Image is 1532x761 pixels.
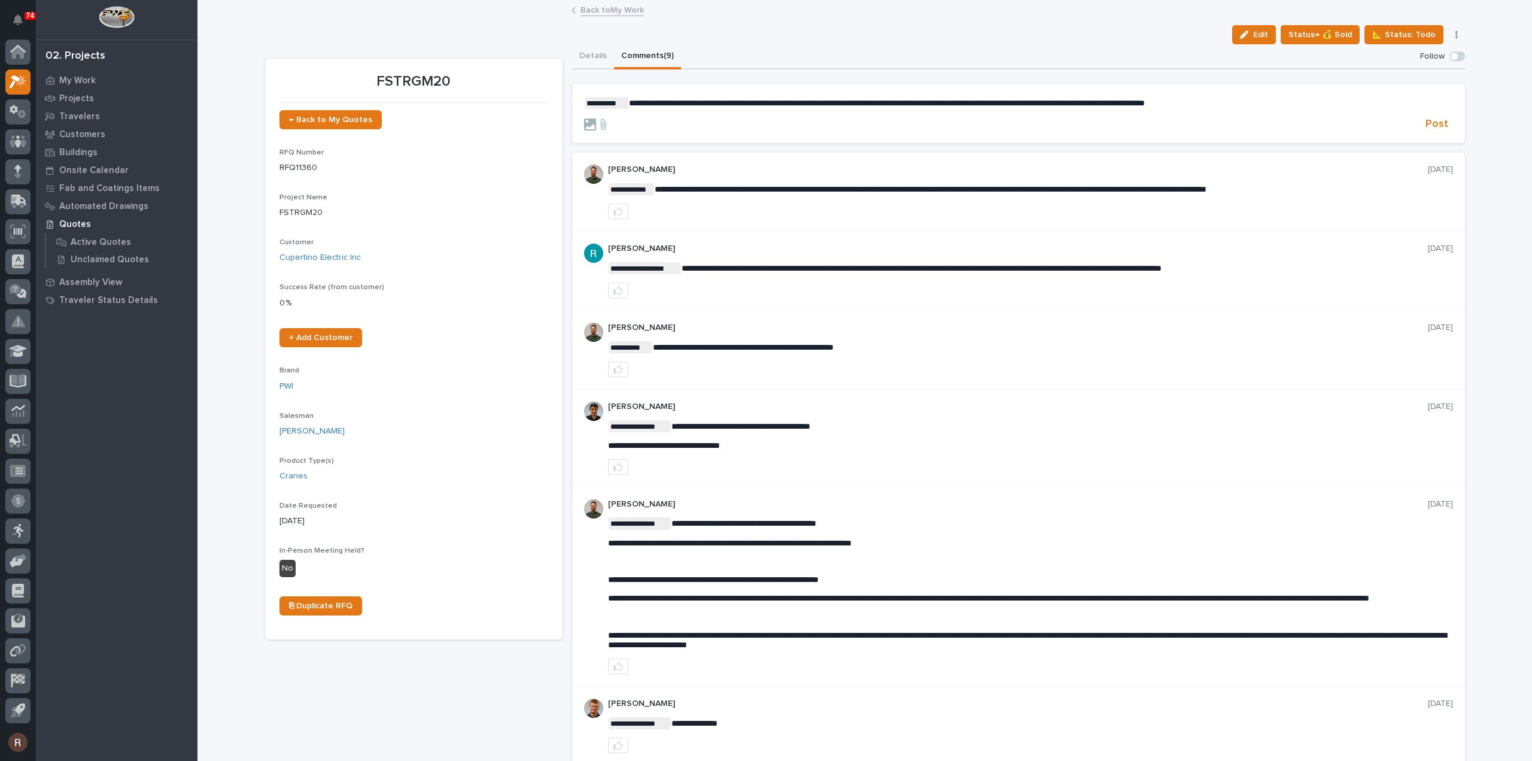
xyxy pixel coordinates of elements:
[279,425,345,438] a: [PERSON_NAME]
[279,596,362,616] a: ⎘ Duplicate RFQ
[608,244,1428,254] p: [PERSON_NAME]
[279,239,314,246] span: Customer
[279,251,361,264] a: Cupertino Electric Inc
[1232,25,1276,44] button: Edit
[1364,25,1443,44] button: 📐 Status: Todo
[59,93,94,104] p: Projects
[584,699,603,718] img: AOh14Gijbd6eejXF32J59GfCOuyvh5OjNDKoIp8XuOuX=s96-c
[608,323,1428,333] p: [PERSON_NAME]
[279,547,364,554] span: In-Person Meeting Held?
[279,162,548,174] p: RFQ11360
[1253,29,1268,40] span: Edit
[59,183,160,194] p: Fab and Coatings Items
[580,2,644,16] a: Back toMy Work
[608,699,1428,709] p: [PERSON_NAME]
[59,277,122,288] p: Assembly View
[36,215,197,233] a: Quotes
[1428,499,1453,510] p: [DATE]
[1428,165,1453,175] p: [DATE]
[279,502,337,510] span: Date Requested
[36,291,197,309] a: Traveler Status Details
[1428,323,1453,333] p: [DATE]
[36,125,197,143] a: Customers
[1420,51,1445,62] p: Follow
[584,323,603,342] img: AATXAJw4slNr5ea0WduZQVIpKGhdapBAGQ9xVsOeEvl5=s96-c
[584,499,603,519] img: AATXAJw4slNr5ea0WduZQVIpKGhdapBAGQ9xVsOeEvl5=s96-c
[279,297,548,310] p: 0 %
[99,6,134,28] img: Workspace Logo
[608,738,628,753] button: like this post
[59,295,158,306] p: Traveler Status Details
[608,165,1428,175] p: [PERSON_NAME]
[279,413,314,420] span: Salesman
[1372,28,1436,42] span: 📐 Status: Todo
[15,14,31,34] div: Notifications74
[36,179,197,197] a: Fab and Coatings Items
[59,165,129,176] p: Onsite Calendar
[279,110,382,129] a: ← Back to My Quotes
[46,251,197,268] a: Unclaimed Quotes
[608,402,1428,412] p: [PERSON_NAME]
[279,457,334,465] span: Product Type(s)
[608,659,628,674] button: like this post
[59,201,148,212] p: Automated Drawings
[289,602,352,610] span: ⎘ Duplicate RFQ
[45,50,105,63] div: 02. Projects
[1281,25,1360,44] button: Status→ 💰 Sold
[46,234,197,250] a: Active Quotes
[5,7,31,32] button: Notifications
[584,402,603,421] img: AOh14Gjx62Rlbesu-yIIyH4c_jqdfkUZL5_Os84z4H1p=s96-c
[36,71,197,89] a: My Work
[584,165,603,184] img: AATXAJw4slNr5ea0WduZQVIpKGhdapBAGQ9xVsOeEvl5=s96-c
[279,284,384,291] span: Success Rate (from customer)
[36,143,197,161] a: Buildings
[36,161,197,179] a: Onsite Calendar
[279,73,548,90] p: FSTRGM20
[1421,117,1453,131] button: Post
[59,129,105,140] p: Customers
[36,273,197,291] a: Assembly View
[36,107,197,125] a: Travelers
[279,380,293,393] a: PWI
[1288,28,1352,42] span: Status→ 💰 Sold
[279,328,362,347] a: + Add Customer
[1428,244,1453,254] p: [DATE]
[1428,402,1453,412] p: [DATE]
[59,147,98,158] p: Buildings
[59,111,100,122] p: Travelers
[26,11,34,20] p: 74
[1425,117,1448,131] span: Post
[572,44,614,69] button: Details
[279,149,324,156] span: RFQ Number
[608,204,628,219] button: like this post
[608,499,1428,510] p: [PERSON_NAME]
[279,207,548,219] p: FSTRGM20
[279,560,296,577] div: No
[289,333,352,342] span: + Add Customer
[279,515,548,527] p: [DATE]
[71,237,131,248] p: Active Quotes
[1428,699,1453,709] p: [DATE]
[614,44,681,69] button: Comments (9)
[36,197,197,215] a: Automated Drawings
[71,254,149,265] p: Unclaimed Quotes
[608,459,628,475] button: like this post
[59,219,91,230] p: Quotes
[289,116,372,124] span: ← Back to My Quotes
[608,283,628,298] button: like this post
[279,470,308,483] a: Cranes
[36,89,197,107] a: Projects
[608,362,628,377] button: like this post
[59,75,96,86] p: My Work
[5,730,31,755] button: users-avatar
[279,367,299,374] span: Brand
[279,194,327,201] span: Project Name
[584,244,603,263] img: ACg8ocLIQ8uTLu8xwXPI_zF_j4cWilWA_If5Zu0E3tOGGkFk=s96-c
